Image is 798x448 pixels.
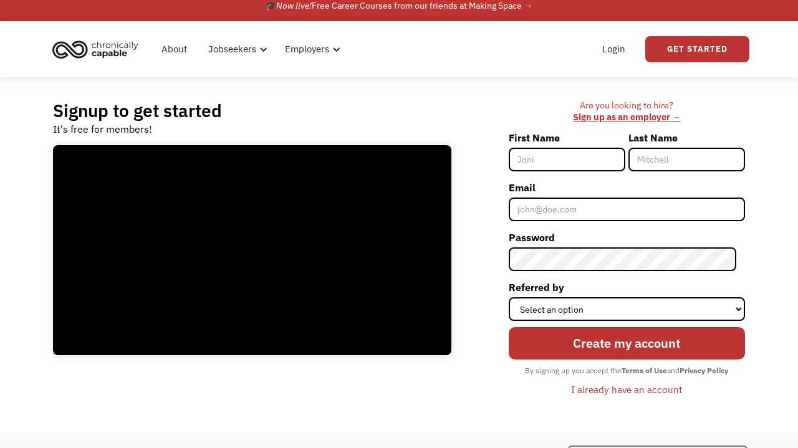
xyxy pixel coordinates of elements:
[562,379,691,400] a: I already have an account
[201,29,271,69] div: Jobseekers
[645,36,749,62] a: Get Started
[208,42,256,57] div: Jobseekers
[571,382,682,397] div: I already have an account
[519,363,734,379] div: By signing up you accept the and
[277,29,344,69] div: Employers
[509,100,745,123] div: Are you looking to hire? ‍
[628,128,745,148] label: Last Name
[509,128,745,400] form: Member-Signup-Form
[509,128,625,148] label: First Name
[49,36,148,63] a: home
[595,29,633,69] a: Login
[509,327,745,360] input: Create my account
[509,277,745,297] label: Referred by
[622,366,667,375] strong: Terms of Use
[49,36,142,63] img: Chronically Capable logo
[154,29,195,69] a: About
[53,100,222,122] h2: Signup to get started
[573,111,681,123] a: Sign up as an employer →
[509,198,745,221] input: john@doe.com
[509,227,745,247] label: Password
[53,122,152,136] div: It's free for members!
[628,148,745,171] input: Mitchell
[509,178,745,198] label: Email
[285,42,329,57] div: Employers
[680,366,728,375] strong: Privacy Policy
[509,148,625,171] input: Joni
